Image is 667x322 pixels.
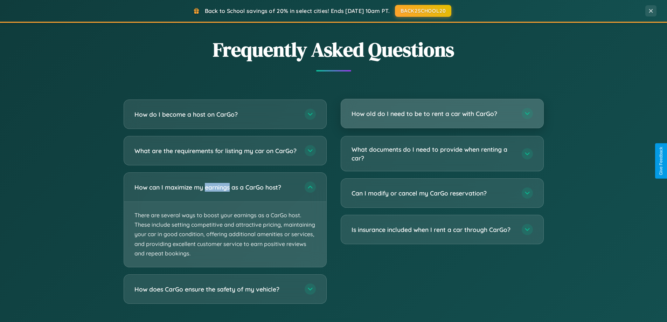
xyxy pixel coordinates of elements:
[352,189,515,198] h3: Can I modify or cancel my CarGo reservation?
[124,202,326,267] p: There are several ways to boost your earnings as a CarGo host. These include setting competitive ...
[352,145,515,162] h3: What documents do I need to provide when renting a car?
[205,7,390,14] span: Back to School savings of 20% in select cities! Ends [DATE] 10am PT.
[134,110,298,119] h3: How do I become a host on CarGo?
[134,183,298,192] h3: How can I maximize my earnings as a CarGo host?
[352,109,515,118] h3: How old do I need to be to rent a car with CarGo?
[352,225,515,234] h3: Is insurance included when I rent a car through CarGo?
[134,285,298,294] h3: How does CarGo ensure the safety of my vehicle?
[395,5,451,17] button: BACK2SCHOOL20
[124,36,544,63] h2: Frequently Asked Questions
[134,146,298,155] h3: What are the requirements for listing my car on CarGo?
[659,147,663,175] div: Give Feedback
